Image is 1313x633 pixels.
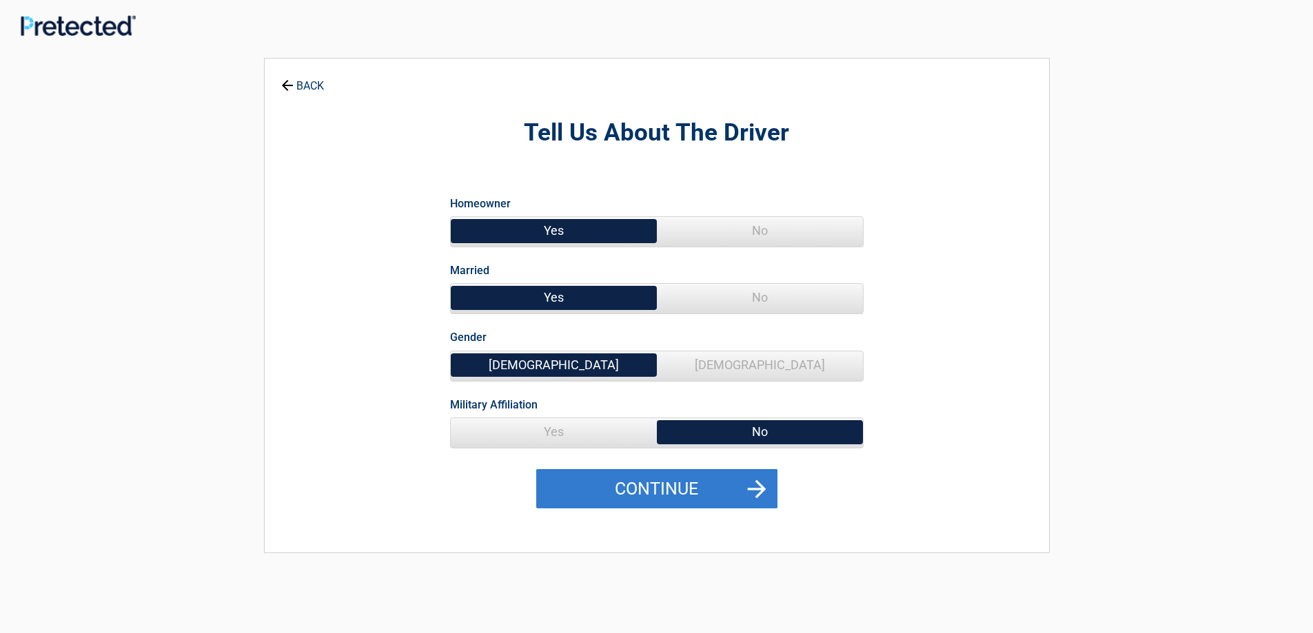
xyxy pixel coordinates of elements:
[450,261,489,280] label: Married
[657,351,863,379] span: [DEMOGRAPHIC_DATA]
[21,15,136,36] img: Main Logo
[450,395,538,414] label: Military Affiliation
[451,284,657,311] span: Yes
[657,418,863,446] span: No
[278,68,327,92] a: BACK
[340,117,973,149] h2: Tell Us About The Driver
[657,284,863,311] span: No
[451,418,657,446] span: Yes
[657,217,863,245] span: No
[536,469,777,509] button: Continue
[451,351,657,379] span: [DEMOGRAPHIC_DATA]
[451,217,657,245] span: Yes
[450,194,511,213] label: Homeowner
[450,328,487,346] label: Gender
